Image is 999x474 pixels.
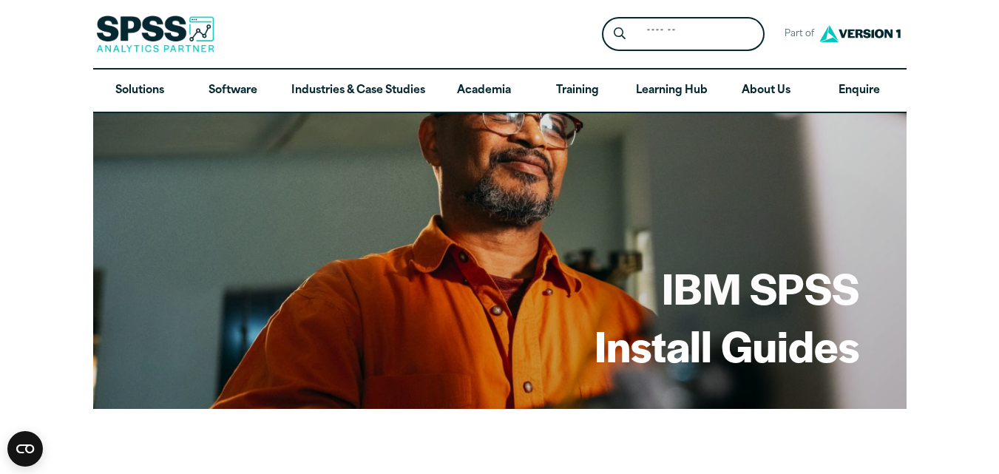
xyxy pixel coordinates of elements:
[7,431,43,467] button: Open CMP widget
[93,70,907,112] nav: Desktop version of site main menu
[93,70,186,112] a: Solutions
[530,70,623,112] a: Training
[776,24,816,45] span: Part of
[719,70,813,112] a: About Us
[437,70,530,112] a: Academia
[614,27,626,40] svg: Search magnifying glass icon
[624,70,719,112] a: Learning Hub
[606,21,633,48] button: Search magnifying glass icon
[816,20,904,47] img: Version1 Logo
[280,70,437,112] a: Industries & Case Studies
[186,70,280,112] a: Software
[813,70,906,112] a: Enquire
[602,17,765,52] form: Site Header Search Form
[595,259,859,373] h1: IBM SPSS Install Guides
[96,16,214,53] img: SPSS Analytics Partner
